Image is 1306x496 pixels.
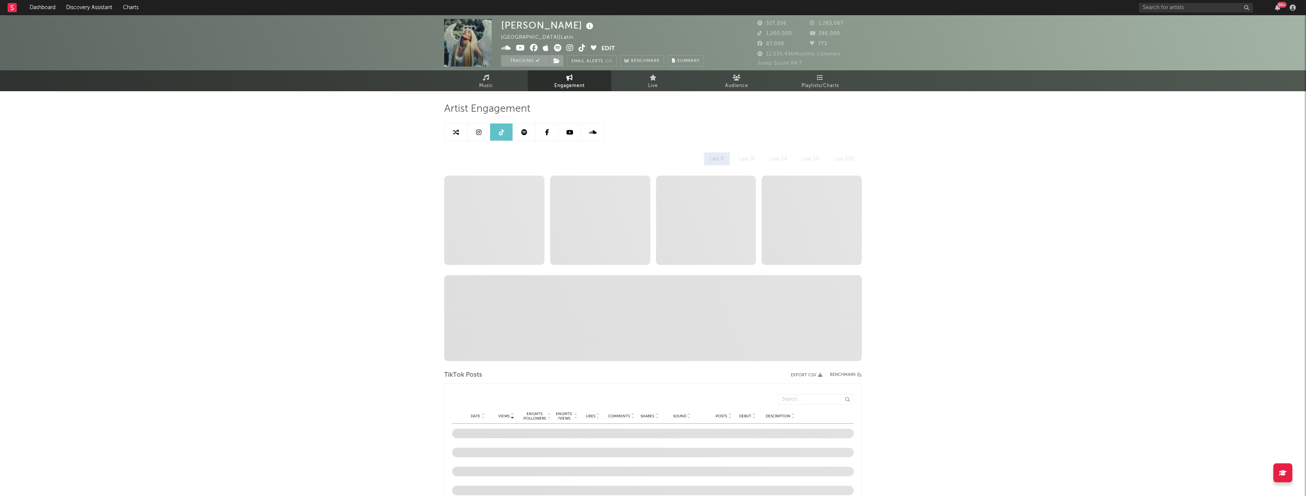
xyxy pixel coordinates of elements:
[757,52,841,57] span: 12,539,436 Monthly Listeners
[501,19,595,32] div: [PERSON_NAME]
[1139,3,1253,13] input: Search for artists
[673,414,686,418] span: Sound
[555,412,573,421] div: Engmts / Views
[766,414,790,418] span: Description
[810,21,844,26] span: 1,265,067
[704,152,730,165] div: Last 8
[668,55,704,67] button: Summary
[695,70,778,91] a: Audience
[554,81,585,90] span: Engagement
[586,414,595,418] span: Likes
[739,414,751,418] span: Debut
[810,41,827,46] span: 773
[778,394,854,405] input: Search...
[444,371,482,380] span: TikTok Posts
[501,55,549,67] button: Tracking
[716,414,727,418] span: Posts
[757,61,802,66] span: Jump Score: 84.7
[757,21,787,26] span: 327,206
[757,41,784,46] span: 87,000
[522,412,546,421] div: Engmts / Followers
[501,33,582,42] div: [GEOGRAPHIC_DATA] | Latin
[1277,2,1287,8] div: 99 +
[765,152,793,165] div: Last 24
[778,70,862,91] a: Playlists/Charts
[677,59,700,63] span: Summary
[757,31,792,36] span: 1,200,000
[605,59,612,63] em: On
[444,105,530,114] span: Artist Engagement
[601,44,615,54] button: Edit
[725,81,748,90] span: Audience
[640,414,654,418] span: Shares
[479,81,493,90] span: Music
[1275,5,1280,11] button: 99+
[791,373,822,377] button: Export CSV
[733,152,761,165] div: Last 16
[528,70,611,91] a: Engagement
[498,414,509,418] span: Views
[631,57,660,66] span: Benchmark
[810,31,840,36] span: 286,000
[471,414,480,418] span: Date
[608,414,630,418] span: Comments
[797,152,825,165] div: Last 50
[611,70,695,91] a: Live
[829,152,860,165] div: Last 100
[801,81,839,90] span: Playlists/Charts
[830,371,862,380] a: Benchmark
[567,55,617,67] button: Email AlertsOn
[620,55,664,67] a: Benchmark
[648,81,658,90] span: Live
[444,70,528,91] a: Music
